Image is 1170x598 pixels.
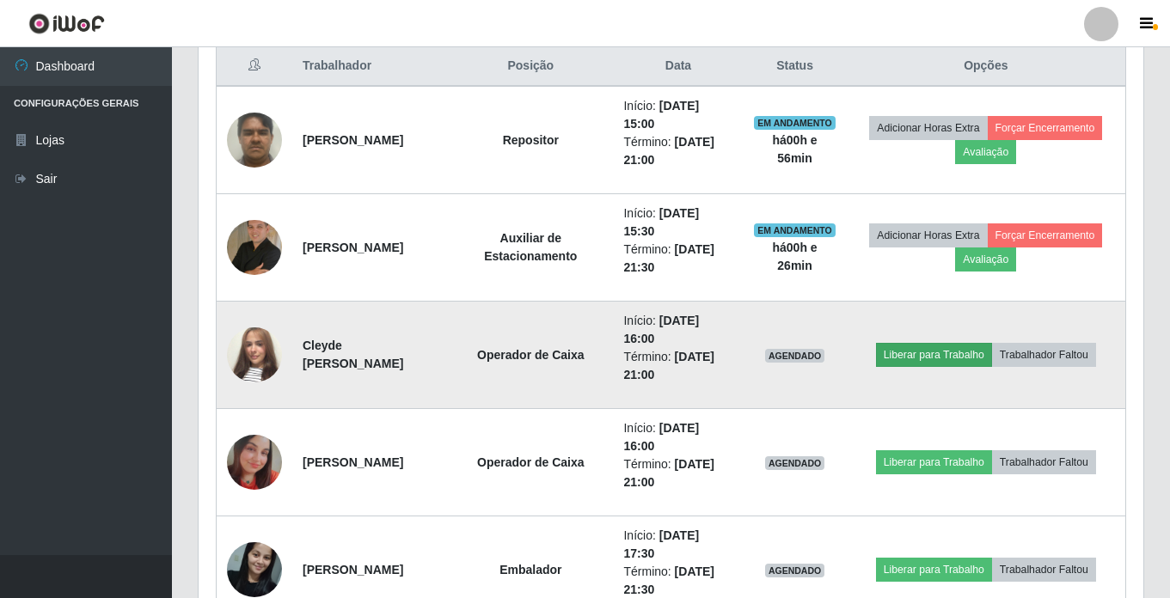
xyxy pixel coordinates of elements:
li: Início: [623,527,732,563]
img: 1752587880902.jpeg [227,103,282,176]
span: EM ANDAMENTO [754,116,836,130]
strong: [PERSON_NAME] [303,455,403,469]
button: Avaliação [955,140,1016,164]
img: 1679057425949.jpeg [227,220,282,275]
li: Término: [623,348,732,384]
time: [DATE] 16:00 [623,421,699,453]
span: AGENDADO [765,564,825,577]
strong: há 00 h e 56 min [772,133,817,165]
th: Trabalhador [292,46,448,87]
li: Término: [623,241,732,277]
th: Posição [448,46,613,87]
strong: há 00 h e 26 min [772,241,817,272]
button: Trabalhador Faltou [992,450,1096,474]
span: AGENDADO [765,456,825,470]
img: CoreUI Logo [28,13,105,34]
li: Início: [623,419,732,455]
button: Forçar Encerramento [988,223,1103,247]
time: [DATE] 15:00 [623,99,699,131]
li: Término: [623,455,732,491]
img: 1749572349295.jpeg [227,435,282,490]
span: EM ANDAMENTO [754,223,836,237]
strong: [PERSON_NAME] [303,241,403,254]
th: Opções [847,46,1126,87]
button: Liberar para Trabalho [876,558,992,582]
li: Início: [623,204,732,241]
button: Adicionar Horas Extra [869,223,987,247]
li: Término: [623,133,732,169]
li: Início: [623,97,732,133]
button: Liberar para Trabalho [876,450,992,474]
button: Adicionar Horas Extra [869,116,987,140]
strong: [PERSON_NAME] [303,563,403,577]
th: Data [613,46,743,87]
time: [DATE] 16:00 [623,314,699,345]
strong: [PERSON_NAME] [303,133,403,147]
strong: Repositor [503,133,559,147]
button: Trabalhador Faltou [992,343,1096,367]
button: Avaliação [955,247,1016,272]
strong: Auxiliar de Estacionamento [484,231,577,263]
button: Liberar para Trabalho [876,343,992,367]
strong: Operador de Caixa [477,455,585,469]
button: Trabalhador Faltou [992,558,1096,582]
button: Forçar Encerramento [988,116,1103,140]
img: 1732748634290.jpeg [227,306,282,404]
strong: Operador de Caixa [477,348,585,362]
li: Início: [623,312,732,348]
time: [DATE] 17:30 [623,528,699,560]
time: [DATE] 15:30 [623,206,699,238]
strong: Embalador [499,563,561,577]
span: AGENDADO [765,349,825,363]
strong: Cleyde [PERSON_NAME] [303,339,403,370]
th: Status [743,46,846,87]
